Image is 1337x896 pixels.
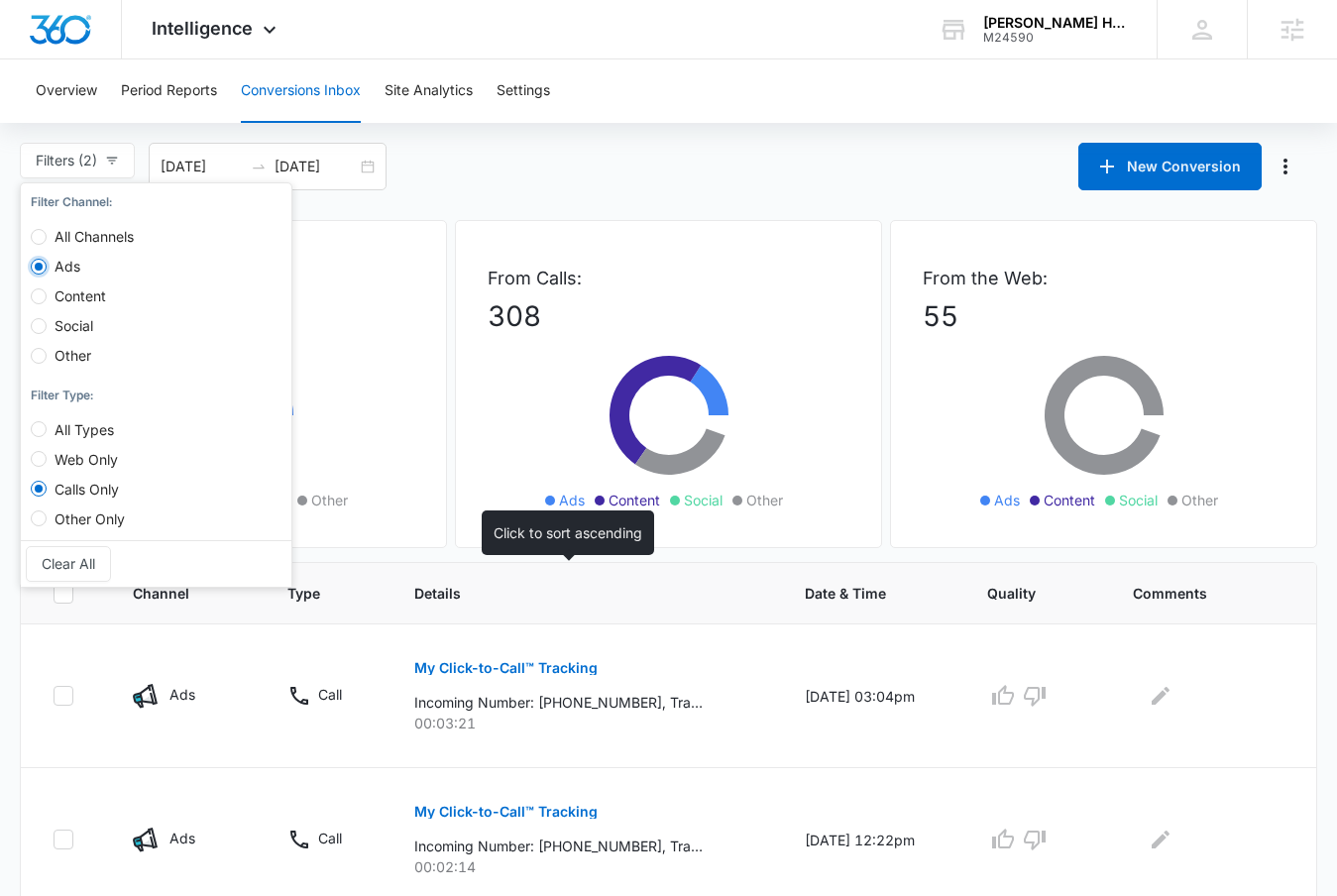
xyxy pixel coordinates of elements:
[47,421,122,438] span: All Types
[414,788,598,836] button: My Click-to-Call™ Tracking
[488,265,849,291] p: From Calls:
[318,684,342,705] p: Call
[497,59,550,123] button: Settings
[1145,824,1176,855] button: Edit Comments
[414,583,728,604] span: Details
[414,661,598,675] p: My Click-to-Call™ Tracking
[414,692,703,713] p: Incoming Number: [PHONE_NUMBER], Tracking Number: [PHONE_NUMBER], Ring To: [PHONE_NUMBER], Caller...
[26,546,111,582] button: Clear All
[414,836,703,856] p: Incoming Number: [PHONE_NUMBER], Tracking Number: [PHONE_NUMBER], Ring To: [PHONE_NUMBER], Caller...
[923,295,1284,337] p: 55
[414,856,757,877] p: 00:02:14
[318,828,342,848] p: Call
[482,510,654,555] div: Click to sort ascending
[1119,490,1158,510] span: Social
[169,828,195,848] p: Ads
[275,156,357,177] input: End date
[31,193,281,212] div: Filter Channel :
[987,583,1056,604] span: Quality
[152,18,253,39] span: Intelligence
[121,59,217,123] button: Period Reports
[251,159,267,174] span: to
[781,624,964,768] td: [DATE] 03:04pm
[1270,151,1301,182] button: Manage Numbers
[414,644,598,692] button: My Click-to-Call™ Tracking
[414,713,757,733] p: 00:03:21
[169,684,195,705] p: Ads
[47,451,126,468] span: Web Only
[923,265,1284,291] p: From the Web:
[241,59,361,123] button: Conversions Inbox
[1078,143,1262,190] button: New Conversion
[47,317,101,334] span: Social
[133,583,211,604] span: Channel
[684,490,723,510] span: Social
[559,490,585,510] span: Ads
[36,59,97,123] button: Overview
[47,347,99,364] span: Other
[47,258,88,275] span: Ads
[983,31,1128,45] div: account id
[1133,583,1256,604] span: Comments
[488,295,849,337] p: 308
[1145,680,1176,712] button: Edit Comments
[36,150,97,171] span: Filters (2)
[42,553,95,575] span: Clear All
[746,490,783,510] span: Other
[47,481,127,498] span: Calls Only
[983,15,1128,31] div: account name
[161,156,243,177] input: Start date
[20,143,135,178] button: Filters (2)
[609,490,660,510] span: Content
[385,59,473,123] button: Site Analytics
[994,490,1020,510] span: Ads
[47,510,133,527] span: Other Only
[287,583,338,604] span: Type
[1044,490,1095,510] span: Content
[251,159,267,174] span: swap-right
[311,490,348,510] span: Other
[31,387,281,405] div: Filter Type :
[47,287,114,304] span: Content
[414,805,598,819] p: My Click-to-Call™ Tracking
[47,228,142,245] span: All Channels
[805,583,912,604] span: Date & Time
[1181,490,1218,510] span: Other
